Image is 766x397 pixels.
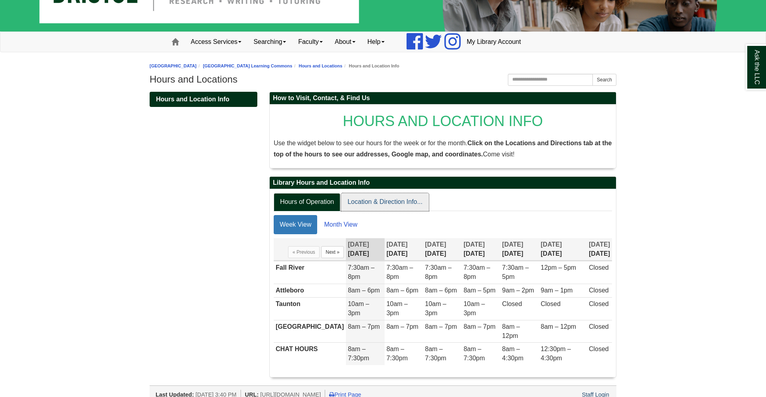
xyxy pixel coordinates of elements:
[348,346,369,361] span: 8am – 7:30pm
[387,323,419,330] span: 8am – 7pm
[541,323,576,330] span: 8am – 12pm
[385,238,423,261] th: [DATE]
[502,264,529,280] span: 7:30am – 5pm
[348,287,380,294] span: 8am – 6pm
[464,323,496,330] span: 8am – 7pm
[274,320,346,343] td: [GEOGRAPHIC_DATA]
[292,32,329,52] a: Faculty
[343,113,543,129] span: HOURS AND LOCATION INFO
[288,246,320,258] button: « Previous
[387,287,419,294] span: 8am – 6pm
[502,241,523,248] span: [DATE]
[156,96,229,103] span: Hours and Location Info
[425,346,446,361] span: 8am – 7:30pm
[541,300,561,307] span: Closed
[274,298,346,320] td: Taunton
[425,287,457,294] span: 8am – 6pm
[318,215,363,234] a: Month View
[587,238,612,261] th: [DATE]
[464,287,496,294] span: 8am – 5pm
[589,323,609,330] span: Closed
[274,193,340,211] a: Hours of Operation
[150,92,257,107] a: Hours and Location Info
[348,300,369,316] span: 10am – 3pm
[387,264,413,280] span: 7:30am – 8pm
[346,238,385,261] th: [DATE]
[461,32,527,52] a: My Library Account
[589,264,609,271] span: Closed
[589,346,609,352] span: Closed
[274,215,317,234] a: Week View
[541,264,576,271] span: 12pm – 5pm
[274,343,346,365] td: CHAT HOURS
[589,300,609,307] span: Closed
[502,287,534,294] span: 9am – 2pm
[425,241,446,248] span: [DATE]
[361,32,391,52] a: Help
[270,177,616,189] h2: Library Hours and Location Info
[387,346,408,361] span: 8am – 7:30pm
[321,246,344,258] button: Next »
[502,346,523,361] span: 8am – 4:30pm
[423,238,462,261] th: [DATE]
[274,261,346,284] td: Fall River
[274,140,612,158] strong: Click on the Locations and Directions tab at the top of the hours to see our addresses, Google ma...
[150,74,616,85] h1: Hours and Locations
[348,264,375,280] span: 7:30am – 8pm
[464,300,485,316] span: 10am – 3pm
[589,241,610,248] span: [DATE]
[203,63,292,68] a: [GEOGRAPHIC_DATA] Learning Commons
[589,287,609,294] span: Closed
[541,346,571,361] span: 12:30pm – 4:30pm
[541,287,573,294] span: 9am – 1pm
[541,241,562,248] span: [DATE]
[500,238,539,261] th: [DATE]
[387,241,408,248] span: [DATE]
[348,323,380,330] span: 8am – 7pm
[342,62,399,70] li: Hours and Location Info
[150,62,616,70] nav: breadcrumb
[462,238,500,261] th: [DATE]
[185,32,247,52] a: Access Services
[425,323,457,330] span: 8am – 7pm
[592,74,616,86] button: Search
[502,323,520,339] span: 8am – 12pm
[539,238,587,261] th: [DATE]
[274,284,346,298] td: Attleboro
[247,32,292,52] a: Searching
[464,346,485,361] span: 8am – 7:30pm
[274,140,612,158] span: Use the widget below to see our hours for the week or for the month. Come visit!
[502,300,522,307] span: Closed
[270,92,616,105] h2: How to Visit, Contact, & Find Us
[464,241,485,248] span: [DATE]
[150,63,197,68] a: [GEOGRAPHIC_DATA]
[387,300,408,316] span: 10am – 3pm
[425,300,446,316] span: 10am – 3pm
[299,63,342,68] a: Hours and Locations
[425,264,452,280] span: 7:30am – 8pm
[348,241,369,248] span: [DATE]
[341,193,429,211] a: Location & Direction Info...
[464,264,490,280] span: 7:30am – 8pm
[150,92,257,107] div: Guide Pages
[329,32,361,52] a: About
